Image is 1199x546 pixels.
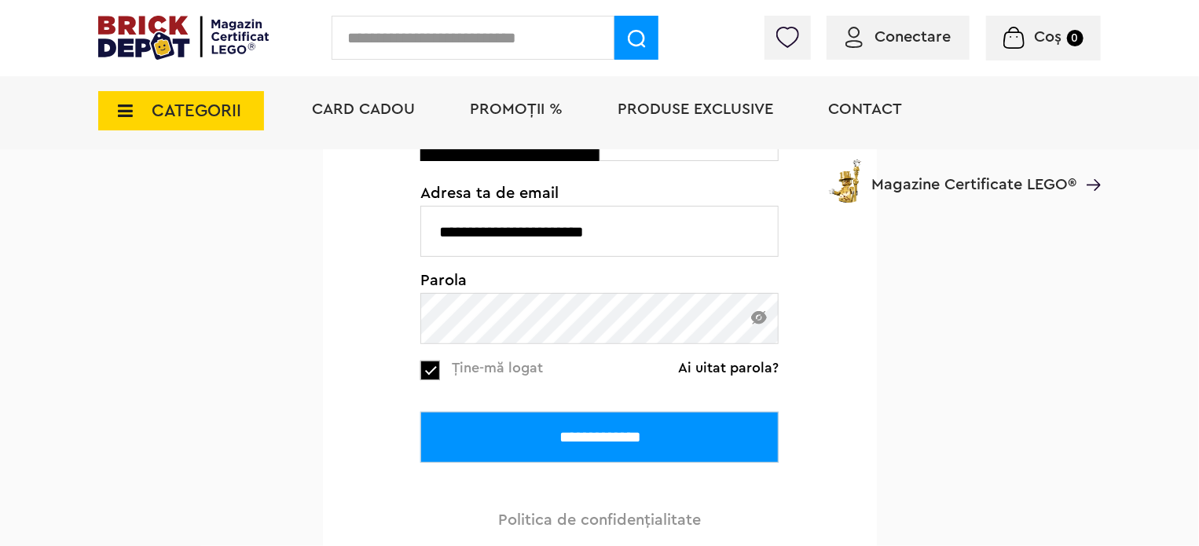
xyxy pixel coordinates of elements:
[1067,30,1083,46] small: 0
[845,29,951,45] a: Conectare
[420,273,779,288] span: Parola
[152,102,241,119] span: CATEGORII
[498,512,701,528] a: Politica de confidenţialitate
[678,360,779,376] a: Ai uitat parola?
[1076,156,1101,172] a: Magazine Certificate LEGO®
[470,101,563,117] a: PROMOȚII %
[452,361,543,375] span: Ține-mă logat
[871,156,1076,192] span: Magazine Certificate LEGO®
[874,29,951,45] span: Conectare
[312,101,415,117] a: Card Cadou
[828,101,902,117] a: Contact
[618,101,773,117] a: Produse exclusive
[1035,29,1062,45] span: Coș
